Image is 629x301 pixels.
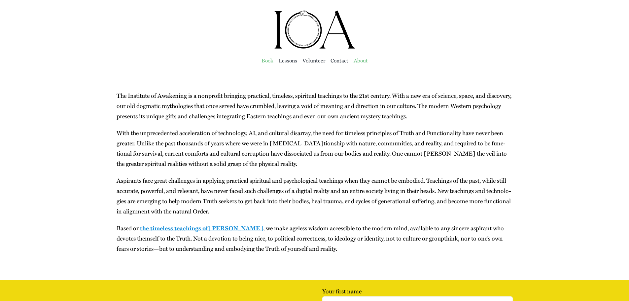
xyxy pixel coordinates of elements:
p: Aspi­rants face great chal­lenges in apply­ing prac­ti­cal spir­i­tu­al and psy­cho­log­i­cal tea... [117,175,513,216]
a: ioa-logo [273,9,356,17]
a: Book [262,56,273,65]
a: Con­tact [331,56,348,65]
p: With the unprece­dent­ed accel­er­a­tion of tech­nol­o­gy, AI, and cul­tur­al dis­ar­ray, the nee... [117,128,513,169]
img: Institute of Awakening [273,10,356,50]
p: The Insti­tute of Awak­en­ing is a non­prof­it bring­ing prac­ti­cal, time­less, spir­i­tu­al tea... [117,91,513,121]
nav: Main [116,50,512,71]
p: Based on , we make age­less wis­dom acces­si­ble to the mod­ern mind, avail­able to any sin­cere ... [117,223,513,254]
a: the time­less teach­ings of [PERSON_NAME] [140,224,263,232]
a: Vol­un­teer [302,56,325,65]
a: About [354,56,368,65]
a: Lessons [279,56,297,65]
